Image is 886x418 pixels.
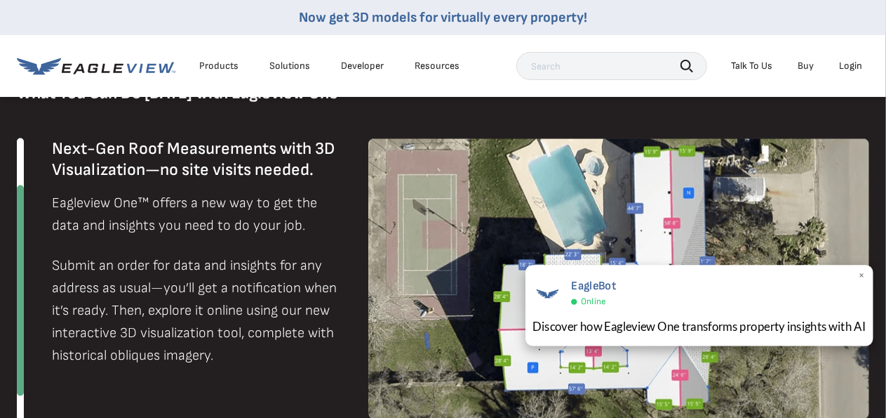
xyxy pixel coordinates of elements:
[299,9,587,26] a: Now get 3D models for virtually every property!
[415,60,459,72] div: Resources
[839,60,862,72] div: Login
[533,279,563,308] img: EagleBot
[581,296,606,308] span: Online
[533,318,866,335] div: Discover how Eagleview One transforms property insights with AI
[731,60,772,72] div: Talk To Us
[269,60,310,72] div: Solutions
[859,269,866,284] span: ×
[52,138,346,181] h4: Next-Gen Roof Measurements with 3D Visualization—no site visits needed.
[52,254,346,367] p: Submit an order for data and insights for any address as usual—you’ll get a notification when it’...
[571,279,616,293] span: EagleBot
[516,52,707,80] input: Search
[341,60,384,72] a: Developer
[199,60,239,72] div: Products
[52,192,346,237] p: Eagleview One™ offers a new way to get the data and insights you need to do your job.
[798,60,814,72] a: Buy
